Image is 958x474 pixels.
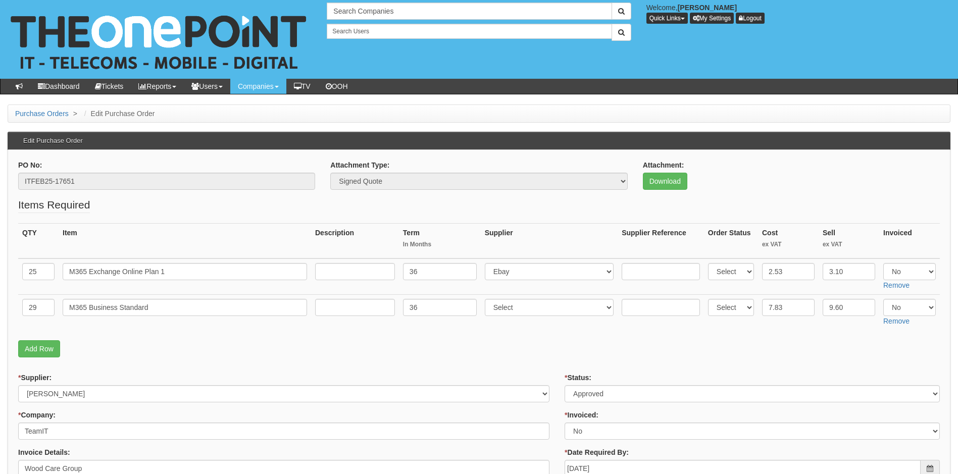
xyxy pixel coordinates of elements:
a: Remove [883,317,910,325]
label: Invoice Details: [18,447,70,457]
a: Add Row [18,340,60,357]
a: Users [184,79,230,94]
label: Attachment: [643,160,684,170]
a: Remove [883,281,910,289]
label: Supplier: [18,373,52,383]
small: In Months [403,240,477,249]
a: Purchase Orders [15,110,69,118]
legend: Items Required [18,197,90,213]
small: ex VAT [762,240,815,249]
th: Order Status [704,224,758,259]
li: Edit Purchase Order [82,109,155,119]
label: Status: [565,373,591,383]
small: ex VAT [823,240,875,249]
a: OOH [318,79,356,94]
a: Tickets [87,79,131,94]
th: Description [311,224,399,259]
a: Dashboard [30,79,87,94]
th: Supplier Reference [618,224,704,259]
a: TV [286,79,318,94]
th: Term [399,224,481,259]
input: Search Companies [327,3,612,20]
div: Welcome, [639,3,958,24]
a: Download [643,173,687,190]
label: Attachment Type: [330,160,389,170]
h3: Edit Purchase Order [18,132,88,149]
th: Item [59,224,311,259]
a: Companies [230,79,286,94]
th: Invoiced [879,224,940,259]
input: Search Users [327,24,612,39]
th: QTY [18,224,59,259]
th: Cost [758,224,819,259]
label: PO No: [18,160,42,170]
button: Quick Links [646,13,688,24]
a: Reports [131,79,184,94]
a: My Settings [690,13,734,24]
label: Company: [18,410,56,420]
a: Logout [736,13,765,24]
span: > [71,110,80,118]
th: Supplier [481,224,618,259]
th: Sell [819,224,879,259]
label: Invoiced: [565,410,598,420]
label: Date Required By: [565,447,629,457]
b: [PERSON_NAME] [678,4,737,12]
